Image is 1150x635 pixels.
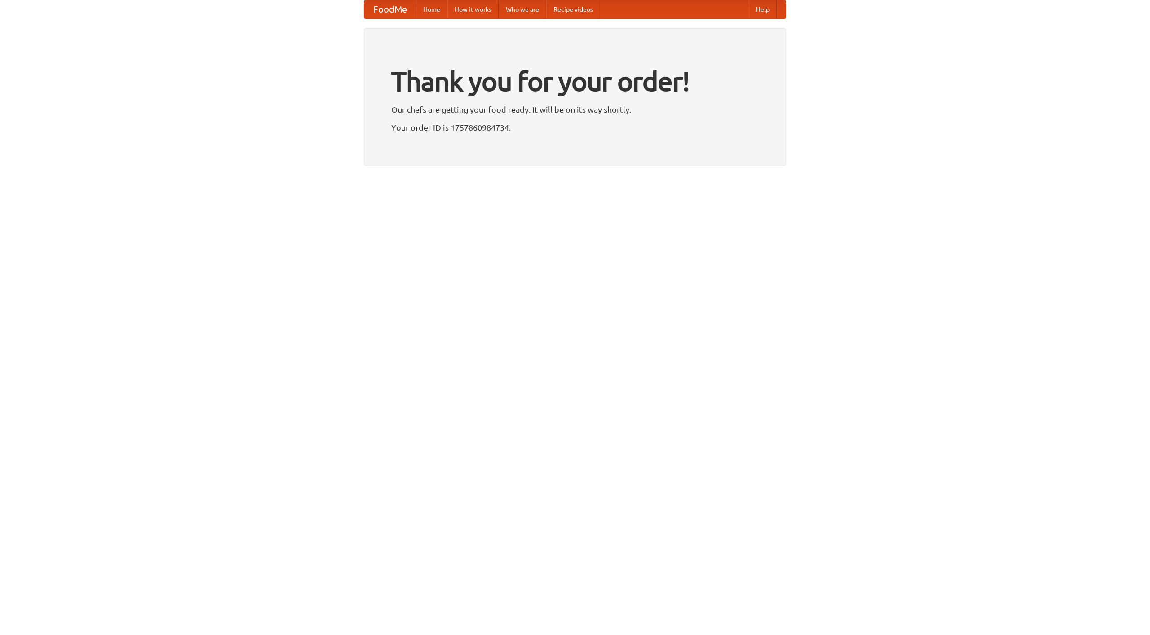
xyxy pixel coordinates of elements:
a: Help [749,0,777,18]
a: Home [416,0,447,18]
a: Who we are [499,0,546,18]
a: FoodMe [364,0,416,18]
p: Our chefs are getting your food ready. It will be on its way shortly. [391,103,759,116]
a: How it works [447,0,499,18]
p: Your order ID is 1757860984734. [391,121,759,134]
h1: Thank you for your order! [391,60,759,103]
a: Recipe videos [546,0,600,18]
